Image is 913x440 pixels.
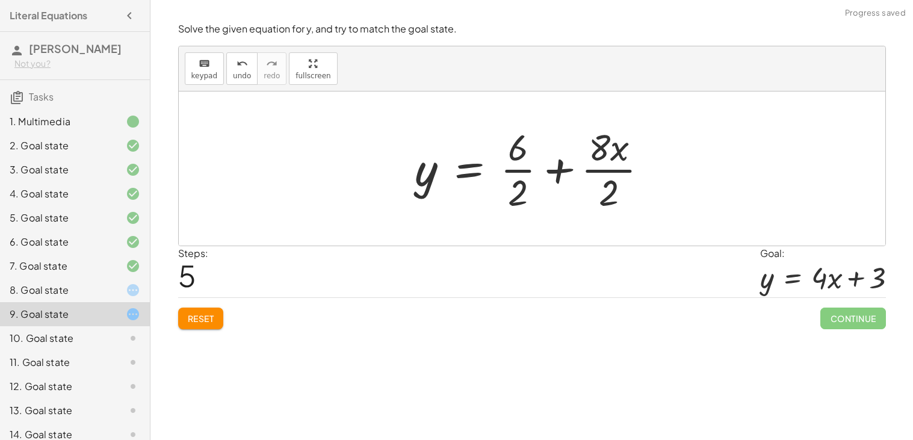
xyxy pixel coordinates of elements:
[178,308,224,329] button: Reset
[29,42,122,55] span: [PERSON_NAME]
[10,8,87,23] h4: Literal Equations
[237,57,248,71] i: undo
[10,138,107,153] div: 2. Goal state
[296,72,330,80] span: fullscreen
[10,211,107,225] div: 5. Goal state
[185,52,224,85] button: keyboardkeypad
[126,235,140,249] i: Task finished and correct.
[126,355,140,370] i: Task not started.
[233,72,251,80] span: undo
[10,403,107,418] div: 13. Goal state
[257,52,286,85] button: redoredo
[10,259,107,273] div: 7. Goal state
[126,307,140,321] i: Task started.
[126,283,140,297] i: Task started.
[10,163,107,177] div: 3. Goal state
[178,247,208,259] label: Steps:
[10,235,107,249] div: 6. Goal state
[10,114,107,129] div: 1. Multimedia
[10,283,107,297] div: 8. Goal state
[126,187,140,201] i: Task finished and correct.
[10,355,107,370] div: 11. Goal state
[845,7,906,19] span: Progress saved
[126,259,140,273] i: Task finished and correct.
[760,246,885,261] div: Goal:
[10,187,107,201] div: 4. Goal state
[178,22,886,36] p: Solve the given equation for y, and try to match the goal state.
[191,72,218,80] span: keypad
[126,114,140,129] i: Task finished.
[188,313,214,324] span: Reset
[10,331,107,345] div: 10. Goal state
[126,403,140,418] i: Task not started.
[178,257,196,294] span: 5
[199,57,210,71] i: keyboard
[126,163,140,177] i: Task finished and correct.
[264,72,280,80] span: redo
[126,331,140,345] i: Task not started.
[126,211,140,225] i: Task finished and correct.
[10,307,107,321] div: 9. Goal state
[14,58,140,70] div: Not you?
[226,52,258,85] button: undoundo
[266,57,277,71] i: redo
[289,52,337,85] button: fullscreen
[10,379,107,394] div: 12. Goal state
[126,379,140,394] i: Task not started.
[29,90,54,103] span: Tasks
[126,138,140,153] i: Task finished and correct.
